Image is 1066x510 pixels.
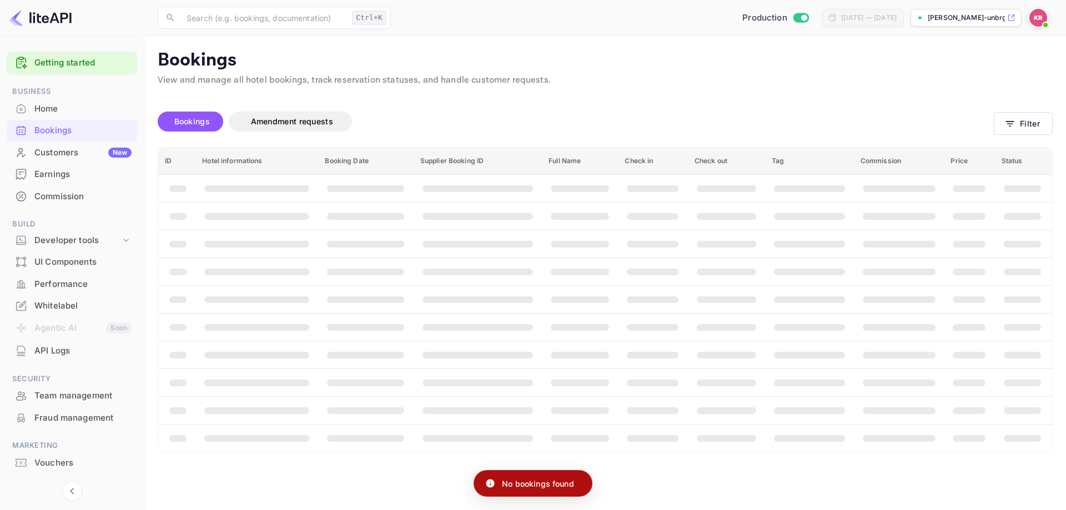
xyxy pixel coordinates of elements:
a: Getting started [34,57,132,69]
a: CustomersNew [7,142,137,163]
img: Kobus Roux [1029,9,1047,27]
img: LiteAPI logo [9,9,72,27]
div: Vouchers [7,452,137,474]
div: CustomersNew [7,142,137,164]
a: Vouchers [7,452,137,473]
div: Developer tools [7,231,137,250]
button: Filter [994,112,1053,135]
div: Ctrl+K [352,11,386,25]
button: Collapse navigation [62,481,82,501]
span: Build [7,218,137,230]
th: Supplier Booking ID [414,148,542,175]
div: Team management [7,385,137,407]
input: Search (e.g. bookings, documentation) [180,7,348,29]
a: Team management [7,385,137,406]
div: Getting started [7,52,137,74]
th: Tag [765,148,854,175]
div: Home [7,98,137,120]
th: Full Name [542,148,618,175]
th: Status [995,148,1052,175]
th: Hotel informations [195,148,318,175]
th: Booking Date [318,148,413,175]
p: [PERSON_NAME]-unbrg.[PERSON_NAME]... [928,13,1005,23]
div: Fraud management [34,412,132,425]
a: Performance [7,274,137,294]
span: Production [742,12,787,24]
div: API Logs [7,340,137,362]
div: Commission [34,190,132,203]
div: Switch to Sandbox mode [738,12,813,24]
div: account-settings tabs [158,112,994,132]
div: Earnings [7,164,137,185]
div: Performance [34,278,132,291]
span: Marketing [7,440,137,452]
div: Team management [34,390,132,402]
div: Fraud management [7,407,137,429]
div: API Logs [34,345,132,357]
div: UI Components [34,256,132,269]
div: Bookings [7,120,137,142]
div: Earnings [34,168,132,181]
th: Check in [618,148,687,175]
span: Business [7,85,137,98]
a: API Logs [7,340,137,361]
div: Bookings [34,124,132,137]
a: Whitelabel [7,295,137,316]
a: Bookings [7,120,137,140]
p: No bookings found [502,478,574,489]
a: Commission [7,186,137,206]
a: Earnings [7,164,137,184]
span: Security [7,373,137,385]
p: Bookings [158,49,1053,72]
div: Commission [7,186,137,208]
div: [DATE] — [DATE] [841,13,897,23]
a: UI Components [7,251,137,272]
th: Check out [688,148,765,175]
span: Amendment requests [251,117,333,126]
div: UI Components [7,251,137,273]
div: Customers [34,147,132,159]
div: Home [34,103,132,115]
div: Whitelabel [7,295,137,317]
span: Bookings [174,117,210,126]
div: Performance [7,274,137,295]
div: Vouchers [34,457,132,469]
div: Developer tools [34,234,120,247]
table: booking table [158,148,1052,452]
div: New [108,148,132,158]
th: ID [158,148,195,175]
p: View and manage all hotel bookings, track reservation statuses, and handle customer requests. [158,74,1053,87]
th: Price [944,148,994,175]
a: Fraud management [7,407,137,428]
a: Home [7,98,137,119]
th: Commission [854,148,944,175]
div: Whitelabel [34,300,132,312]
